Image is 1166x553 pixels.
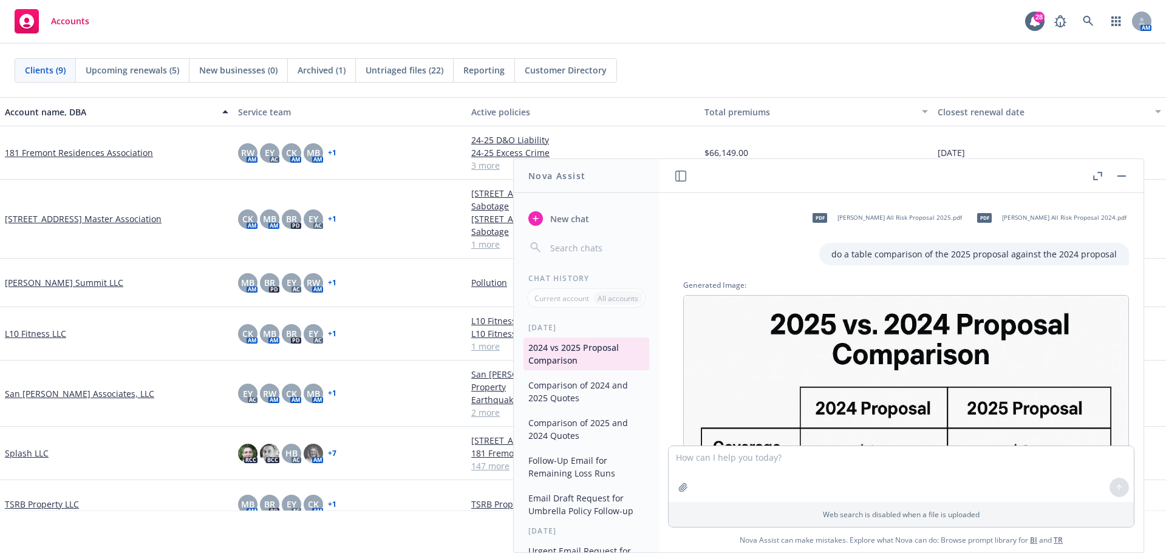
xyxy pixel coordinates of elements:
[328,215,336,223] a: + 1
[598,293,638,304] p: All accounts
[471,314,695,327] a: L10 Fitness LLC - General Liability
[242,212,253,225] span: CK
[740,528,1063,552] span: Nova Assist can make mistakes. Explore what Nova can do: Browse prompt library for and
[5,498,79,511] a: TSRB Property LLC
[471,134,695,146] a: 24-25 D&O Liability
[471,393,695,406] a: Earthquake
[307,387,320,400] span: MB
[286,146,297,159] span: CK
[933,97,1166,126] button: Closest renewal date
[286,327,297,340] span: BR
[308,498,319,511] span: CK
[704,146,748,159] span: $66,149.00
[523,413,649,446] button: Comparison of 2025 and 2024 Quotes
[241,276,254,289] span: MB
[264,498,275,511] span: BR
[683,280,1129,290] div: Generated Image:
[86,64,179,76] span: Upcoming renewals (5)
[243,387,253,400] span: EY
[298,64,346,76] span: Archived (1)
[463,64,505,76] span: Reporting
[5,106,215,118] div: Account name, DBA
[523,488,649,521] button: Email Draft Request for Umbrella Policy Follow-up
[10,4,94,38] a: Accounts
[471,146,695,159] a: 24-25 Excess Crime
[241,146,254,159] span: RW
[471,327,695,340] a: L10 Fitness LLC - Commercial Umbrella
[471,340,695,353] a: 1 more
[286,387,297,400] span: CK
[25,64,66,76] span: Clients (9)
[471,159,695,172] a: 3 more
[307,146,320,159] span: MB
[263,387,276,400] span: RW
[366,64,443,76] span: Untriaged files (22)
[5,327,66,340] a: L10 Fitness LLC
[260,444,279,463] img: photo
[199,64,278,76] span: New businesses (0)
[242,327,253,340] span: CK
[471,460,695,472] a: 147 more
[676,509,1127,520] p: Web search is disabled when a file is uploaded
[938,106,1148,118] div: Closest renewal date
[304,444,323,463] img: photo
[309,327,318,340] span: EY
[1104,9,1128,33] a: Switch app
[233,97,466,126] button: Service team
[471,406,695,419] a: 2 more
[264,276,275,289] span: BR
[514,273,659,283] div: Chat History
[263,212,276,225] span: MB
[548,239,644,256] input: Search chats
[466,97,700,126] button: Active policies
[471,187,695,212] a: [STREET_ADDRESS] Master Association - Terrorism and Sabotage
[307,276,320,289] span: RW
[471,434,695,447] a: [STREET_ADDRESS][PERSON_NAME]
[241,498,254,511] span: MB
[805,203,964,233] div: pdf[PERSON_NAME] All Risk Proposal 2025.pdf
[831,248,1117,260] p: do a table comparison of the 2025 proposal against the 2024 proposal
[1030,535,1037,545] a: BI
[287,498,296,511] span: EY
[704,106,915,118] div: Total premiums
[471,238,695,251] a: 1 more
[548,212,589,225] span: New chat
[285,447,298,460] span: HB
[309,212,318,225] span: EY
[286,212,297,225] span: BR
[471,368,695,393] a: San [PERSON_NAME] Associates, LLC - Commercial Property
[471,212,695,238] a: [STREET_ADDRESS] Master Association - Terrorism and Sabotage
[5,387,154,400] a: San [PERSON_NAME] Associates, LLC
[938,146,965,159] span: [DATE]
[471,447,695,460] a: 181 Fremont Residences Assoc
[471,106,695,118] div: Active policies
[471,276,695,289] a: Pollution
[523,375,649,408] button: Comparison of 2024 and 2025 Quotes
[5,447,49,460] a: Splash LLC
[328,501,336,508] a: + 1
[1054,535,1063,545] a: TR
[1076,9,1100,33] a: Search
[523,208,649,229] button: New chat
[51,16,89,26] span: Accounts
[1002,214,1127,222] span: [PERSON_NAME] All Risk Proposal 2024.pdf
[328,450,336,457] a: + 7
[263,327,276,340] span: MB
[238,444,257,463] img: photo
[534,293,589,304] p: Current account
[523,450,649,483] button: Follow-Up Email for Remaining Loss Runs
[265,146,274,159] span: EY
[1048,9,1072,33] a: Report a Bug
[523,338,649,370] button: 2024 vs 2025 Proposal Comparison
[287,276,296,289] span: EY
[328,330,336,338] a: + 1
[471,498,695,511] a: TSRB Property LLC - Pollution
[1034,12,1045,22] div: 28
[5,146,153,159] a: 181 Fremont Residences Association
[328,149,336,157] a: + 1
[238,106,462,118] div: Service team
[837,214,962,222] span: [PERSON_NAME] All Risk Proposal 2025.pdf
[977,213,992,222] span: pdf
[514,322,659,333] div: [DATE]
